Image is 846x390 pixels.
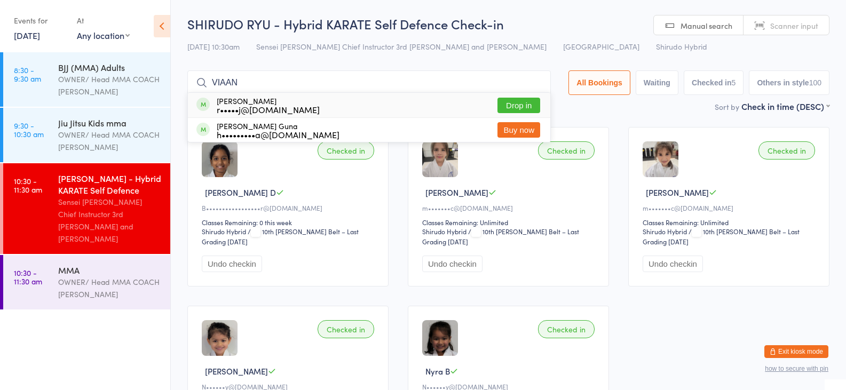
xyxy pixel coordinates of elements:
span: [PERSON_NAME] D [205,187,276,198]
div: Classes Remaining: Unlimited [422,218,598,227]
button: All Bookings [568,70,630,95]
button: Drop in [497,98,540,113]
span: [PERSON_NAME] [205,365,268,377]
img: image1750751580.png [422,141,458,177]
div: B•••••••••••••••••r@[DOMAIN_NAME] [202,203,377,212]
div: [PERSON_NAME] Guna [217,122,339,139]
button: Waiting [636,70,678,95]
div: BJJ (MMA) Adults [58,61,161,73]
time: 10:30 - 11:30 am [14,268,42,285]
div: Checked in [318,141,374,160]
span: Shirudo Hybrid [656,41,707,52]
div: At [77,12,130,29]
div: Shirudo Hybrid [202,227,246,236]
img: image1750751260.png [643,141,678,177]
div: OWNER/ Head MMA COACH [PERSON_NAME] [58,73,161,98]
button: Checked in5 [684,70,744,95]
div: Checked in [538,320,595,338]
a: 8:30 -9:30 amBJJ (MMA) AdultsOWNER/ Head MMA COACH [PERSON_NAME] [3,52,170,107]
div: Check in time (DESC) [741,100,829,112]
span: Scanner input [770,20,818,31]
label: Sort by [715,101,739,112]
span: / 10th [PERSON_NAME] Belt – Last Grading [DATE] [422,227,579,246]
span: [GEOGRAPHIC_DATA] [563,41,639,52]
div: [PERSON_NAME] - Hybrid KARATE Self Defence [58,172,161,196]
div: Sensei [PERSON_NAME] Chief Instructor 3rd [PERSON_NAME] and [PERSON_NAME] [58,196,161,245]
div: OWNER/ Head MMA COACH [PERSON_NAME] [58,129,161,153]
a: 9:30 -10:30 amJiu Jitsu Kids mmaOWNER/ Head MMA COACH [PERSON_NAME] [3,108,170,162]
div: 100 [809,78,821,87]
div: h•••••••••a@[DOMAIN_NAME] [217,130,339,139]
img: image1689839756.png [422,320,458,356]
span: [PERSON_NAME] [425,187,488,198]
span: [DATE] 10:30am [187,41,240,52]
time: 9:30 - 10:30 am [14,121,44,138]
button: Others in style100 [749,70,829,95]
button: Exit kiosk mode [764,345,828,358]
div: Checked in [538,141,595,160]
div: Jiu Jitsu Kids mma [58,117,161,129]
button: how to secure with pin [765,365,828,372]
a: 10:30 -11:30 am[PERSON_NAME] - Hybrid KARATE Self DefenceSensei [PERSON_NAME] Chief Instructor 3r... [3,163,170,254]
div: Checked in [318,320,374,338]
div: MMA [58,264,161,276]
div: m•••••••c@[DOMAIN_NAME] [422,203,598,212]
div: 5 [732,78,736,87]
time: 10:30 - 11:30 am [14,177,42,194]
input: Search [187,70,551,95]
img: image1748330859.png [202,141,238,177]
div: Classes Remaining: Unlimited [643,218,818,227]
h2: SHIRUDO RYU - Hybrid KARATE Self Defence Check-in [187,15,829,33]
span: [PERSON_NAME] [646,187,709,198]
button: Undo checkin [643,256,703,272]
div: OWNER/ Head MMA COACH [PERSON_NAME] [58,276,161,300]
div: Shirudo Hybrid [643,227,687,236]
div: [PERSON_NAME] [217,97,320,114]
div: m•••••••c@[DOMAIN_NAME] [643,203,818,212]
div: Classes Remaining: 0 this week [202,218,377,227]
div: Events for [14,12,66,29]
time: 8:30 - 9:30 am [14,66,41,83]
a: 10:30 -11:30 amMMAOWNER/ Head MMA COACH [PERSON_NAME] [3,255,170,309]
button: Undo checkin [202,256,262,272]
span: Nyra B [425,365,450,377]
span: / 10th [PERSON_NAME] Belt – Last Grading [DATE] [643,227,800,246]
div: Shirudo Hybrid [422,227,467,236]
span: / 10th [PERSON_NAME] Belt – Last Grading [DATE] [202,227,359,246]
span: Sensei [PERSON_NAME] Chief Instructor 3rd [PERSON_NAME] and [PERSON_NAME] [256,41,547,52]
img: image1748330816.png [202,320,238,356]
div: Checked in [758,141,815,160]
a: [DATE] [14,29,40,41]
button: Buy now [497,122,540,138]
button: Undo checkin [422,256,483,272]
span: Manual search [681,20,732,31]
div: Any location [77,29,130,41]
div: r•••••j@[DOMAIN_NAME] [217,105,320,114]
